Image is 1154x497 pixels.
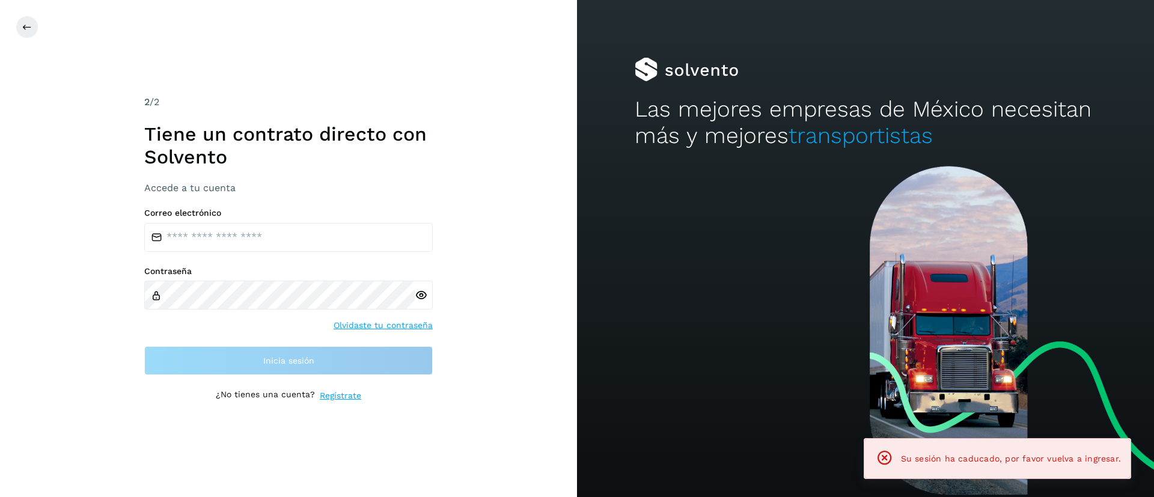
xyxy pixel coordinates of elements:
[901,454,1121,463] span: Su sesión ha caducado, por favor vuelva a ingresar.
[144,95,433,109] div: /2
[144,96,150,108] span: 2
[144,346,433,375] button: Inicia sesión
[144,266,433,276] label: Contraseña
[789,123,933,148] span: transportistas
[320,389,361,402] a: Regístrate
[635,96,1096,150] h2: Las mejores empresas de México necesitan más y mejores
[263,356,314,365] span: Inicia sesión
[144,182,433,194] h3: Accede a tu cuenta
[216,389,315,402] p: ¿No tienes una cuenta?
[144,208,433,218] label: Correo electrónico
[334,319,433,332] a: Olvidaste tu contraseña
[144,123,433,169] h1: Tiene un contrato directo con Solvento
